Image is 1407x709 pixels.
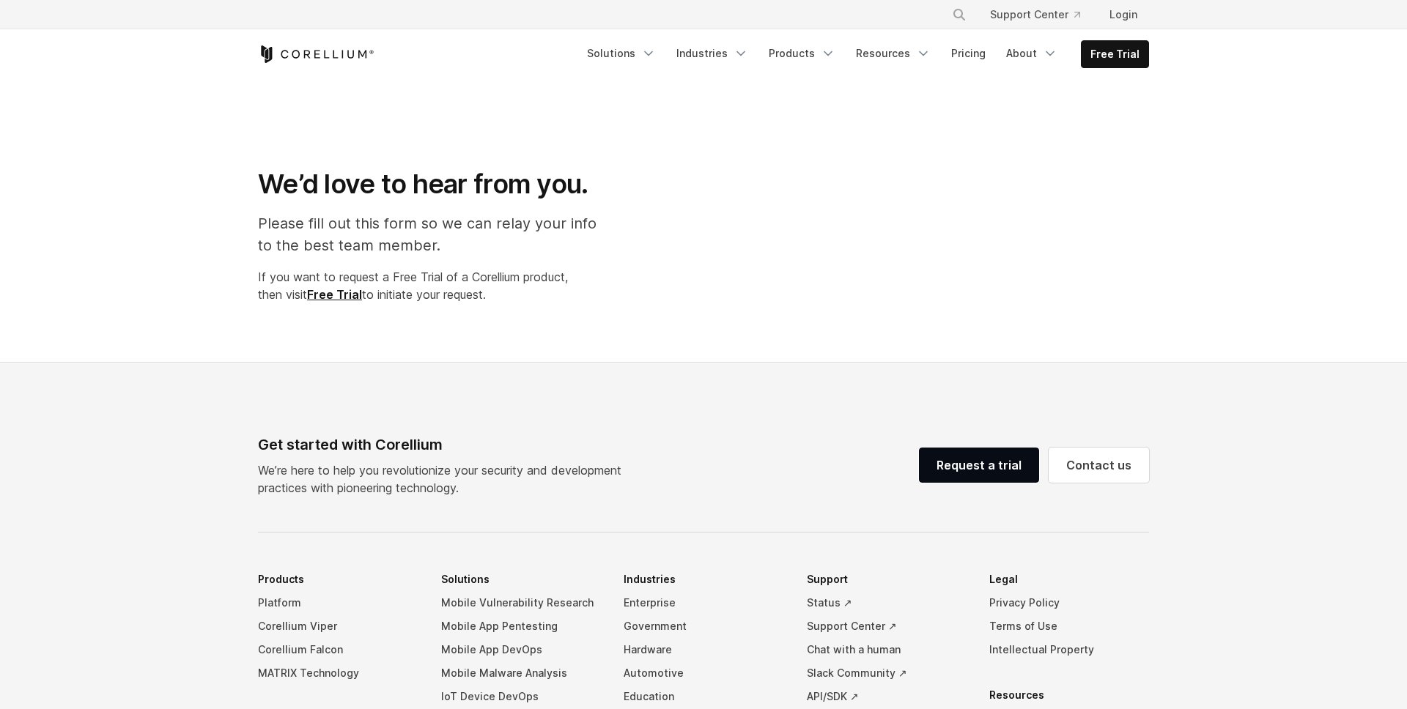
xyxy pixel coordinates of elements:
[624,591,783,615] a: Enterprise
[307,287,362,302] a: Free Trial
[441,591,601,615] a: Mobile Vulnerability Research
[258,638,418,661] a: Corellium Falcon
[441,661,601,685] a: Mobile Malware Analysis
[624,615,783,638] a: Government
[624,638,783,661] a: Hardware
[942,40,994,67] a: Pricing
[668,40,757,67] a: Industries
[441,615,601,638] a: Mobile App Pentesting
[258,168,612,201] h1: We’d love to hear from you.
[807,615,967,638] a: Support Center ↗
[258,661,418,685] a: MATRIX Technology
[1082,41,1148,67] a: Free Trial
[847,40,939,67] a: Resources
[978,1,1092,28] a: Support Center
[258,212,612,256] p: Please fill out this form so we can relay your info to the best team member.
[258,434,633,456] div: Get started with Corellium
[807,591,967,615] a: Status ↗
[258,615,418,638] a: Corellium Viper
[258,461,633,497] p: We’re here to help you revolutionize your security and development practices with pioneering tech...
[578,40,1149,68] div: Navigation Menu
[624,685,783,708] a: Education
[441,638,601,661] a: Mobile App DevOps
[807,685,967,708] a: API/SDK ↗
[807,661,967,685] a: Slack Community ↗
[934,1,1149,28] div: Navigation Menu
[989,591,1149,615] a: Privacy Policy
[624,661,783,685] a: Automotive
[441,685,601,708] a: IoT Device DevOps
[578,40,665,67] a: Solutions
[258,45,374,63] a: Corellium Home
[989,615,1149,638] a: Terms of Use
[760,40,844,67] a: Products
[989,638,1149,661] a: Intellectual Property
[1049,448,1149,483] a: Contact us
[258,268,612,303] p: If you want to request a Free Trial of a Corellium product, then visit to initiate your request.
[946,1,972,28] button: Search
[807,638,967,661] a: Chat with a human
[1098,1,1149,28] a: Login
[997,40,1066,67] a: About
[258,591,418,615] a: Platform
[919,448,1039,483] a: Request a trial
